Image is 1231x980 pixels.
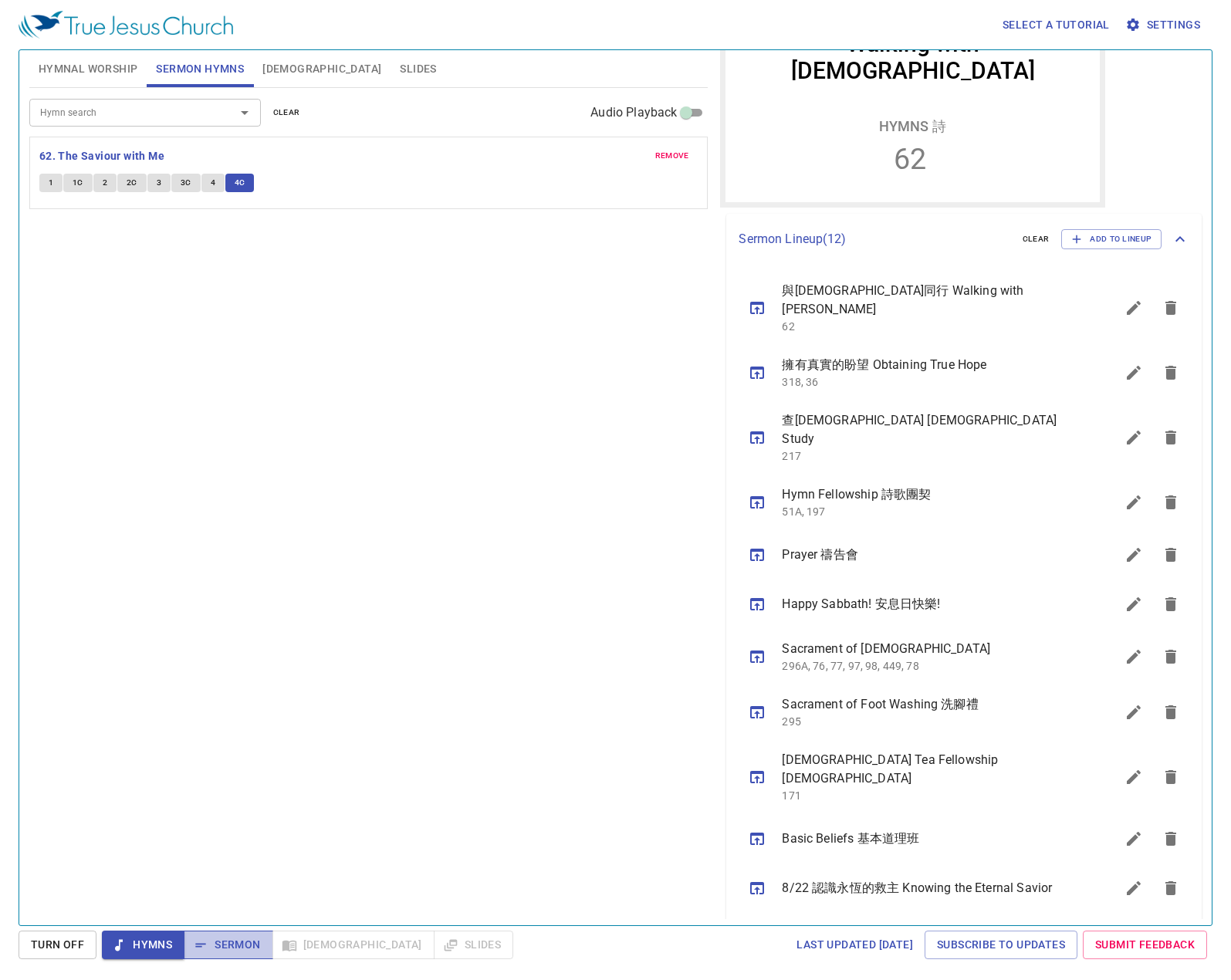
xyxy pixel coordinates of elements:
[225,174,255,192] button: 4C
[73,176,83,190] span: 1C
[782,658,1078,674] p: 296A, 76, 77, 97, 98, 449, 78
[196,935,260,955] span: Sermon
[796,935,913,955] span: Last updated [DATE]
[782,695,1078,714] span: Sacrament of Foot Washing 洗腳禮
[273,106,300,120] span: clear
[262,59,381,79] span: [DEMOGRAPHIC_DATA]
[782,830,1078,848] span: Basic Beliefs 基本道理班
[181,176,191,190] span: 3C
[590,103,677,122] span: Audio Playback
[171,174,201,192] button: 3C
[234,102,255,123] button: Open
[211,176,215,190] span: 4
[1071,232,1152,246] span: Add to Lineup
[127,176,137,190] span: 2C
[782,595,1078,613] span: Happy Sabbath! 安息日快樂!
[782,374,1078,390] p: 318, 36
[264,103,309,122] button: clear
[93,174,117,192] button: 2
[782,714,1078,729] p: 295
[147,174,171,192] button: 3
[739,230,1009,248] p: Sermon Lineup ( 12 )
[102,931,184,959] button: Hymns
[184,931,272,959] button: Sermon
[937,935,1065,955] span: Subscribe to Updates
[49,176,53,190] span: 1
[19,931,96,959] button: Turn Off
[782,504,1078,519] p: 51A, 197
[201,174,225,192] button: 4
[655,149,689,163] span: remove
[1083,931,1207,959] a: Submit Feedback
[39,59,138,79] span: Hymnal Worship
[782,356,1078,374] span: 擁有真實的盼望 Obtaining True Hope
[726,265,1202,978] ul: sermon lineup list
[782,448,1078,464] p: 217
[1023,232,1050,246] span: clear
[63,174,93,192] button: 1C
[157,176,161,190] span: 3
[1003,15,1110,35] span: Select a tutorial
[114,935,172,955] span: Hymns
[31,935,84,955] span: Turn Off
[996,11,1116,39] button: Select a tutorial
[400,59,436,79] span: Slides
[646,147,698,165] button: remove
[1013,230,1059,248] button: clear
[39,174,63,192] button: 1
[925,931,1077,959] a: Subscribe to Updates
[782,879,1078,897] span: 8/22 認識永恆的救主 Knowing the Eternal Savior
[103,176,107,190] span: 2
[156,59,244,79] span: Sermon Hymns
[117,174,147,192] button: 2C
[782,546,1078,564] span: Prayer 禱告會
[782,411,1078,448] span: 查[DEMOGRAPHIC_DATA] [DEMOGRAPHIC_DATA] Study
[1061,229,1162,249] button: Add to Lineup
[782,282,1078,319] span: 與[DEMOGRAPHIC_DATA]同行 Walking with [PERSON_NAME]
[39,147,167,166] button: 62. The Saviour with Me
[1128,15,1200,35] span: Settings
[782,319,1078,334] p: 62
[19,11,233,39] img: True Jesus Church
[235,176,245,190] span: 4C
[782,485,1078,504] span: Hymn Fellowship 詩歌團契
[782,788,1078,803] p: 171
[790,931,919,959] a: Last updated [DATE]
[1122,11,1206,39] button: Settings
[726,214,1202,265] div: Sermon Lineup(12)clearAdd to Lineup
[782,640,1078,658] span: Sacrament of [DEMOGRAPHIC_DATA]
[782,751,1078,788] span: [DEMOGRAPHIC_DATA] Tea Fellowship [DEMOGRAPHIC_DATA]
[39,147,164,166] b: 62. The Saviour with Me
[1095,935,1195,955] span: Submit Feedback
